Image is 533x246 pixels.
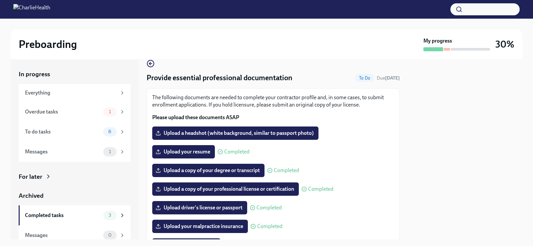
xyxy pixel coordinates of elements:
[157,148,210,155] span: Upload your resume
[157,186,294,192] span: Upload a copy of your professional license or certification
[19,38,77,51] h2: Preboarding
[157,130,314,136] span: Upload a headshot (white background, similar to passport photo)
[25,148,101,155] div: Messages
[105,213,115,218] span: 3
[157,223,243,230] span: Upload your malpractice insurance
[19,172,42,181] div: For later
[152,220,248,233] label: Upload your malpractice insurance
[385,75,400,81] strong: [DATE]
[19,70,131,79] a: In progress
[19,142,131,162] a: Messages1
[19,205,131,225] a: Completed tasks3
[25,128,101,135] div: To do tasks
[152,182,299,196] label: Upload a copy of your professional license or certification
[274,168,299,173] span: Completed
[224,149,250,154] span: Completed
[152,201,247,214] label: Upload driver's license or passport
[355,76,374,81] span: To Do
[104,129,115,134] span: 6
[19,225,131,245] a: Messages0
[105,109,115,114] span: 1
[19,84,131,102] a: Everything
[152,114,239,121] strong: Please upload these documents ASAP
[257,205,282,210] span: Completed
[152,94,394,109] p: The following documents are needed to complete your contractor profile and, in some cases, to sub...
[25,108,101,116] div: Overdue tasks
[152,145,215,158] label: Upload your resume
[104,233,116,238] span: 0
[19,191,131,200] a: Archived
[257,224,282,229] span: Completed
[308,186,333,192] span: Completed
[495,38,514,50] h3: 30%
[13,4,50,15] img: CharlieHealth
[25,89,117,97] div: Everything
[105,149,115,154] span: 1
[152,164,265,177] label: Upload a copy of your degree or transcript
[377,75,400,81] span: Due
[25,212,101,219] div: Completed tasks
[19,122,131,142] a: To do tasks6
[157,204,243,211] span: Upload driver's license or passport
[25,232,101,239] div: Messages
[147,73,292,83] h4: Provide essential professional documentation
[19,172,131,181] a: For later
[152,126,318,140] label: Upload a headshot (white background, similar to passport photo)
[377,75,400,81] span: October 16th, 2025 06:00
[19,102,131,122] a: Overdue tasks1
[157,167,260,174] span: Upload a copy of your degree or transcript
[423,37,452,45] strong: My progress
